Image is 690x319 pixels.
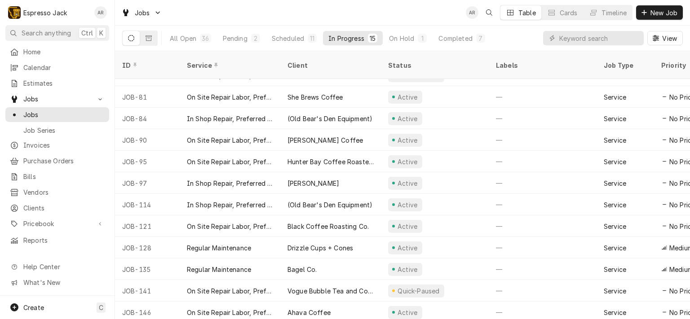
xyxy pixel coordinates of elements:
div: 36 [202,34,209,43]
div: Client [287,61,372,70]
div: On Site Repair Labor, Prefered Rate, Regular Hours [187,286,273,296]
div: Active [396,308,419,317]
div: 15 [370,34,376,43]
span: Reports [23,236,105,245]
div: — [489,258,597,280]
div: Regular Maintenance [187,243,251,253]
div: JOB-114 [115,194,180,215]
span: Jobs [23,94,91,104]
div: JOB-84 [115,108,180,129]
div: [PERSON_NAME] [287,179,339,188]
a: Home [5,44,109,59]
div: In Shop Repair, Preferred Rate [187,114,273,123]
div: Regular Maintenance [187,265,251,274]
div: — [489,194,597,215]
div: Service [604,200,626,210]
span: What's New [23,278,104,287]
div: 11 [310,34,315,43]
div: Service [604,222,626,231]
a: Invoices [5,138,109,153]
span: Pricebook [23,219,91,228]
div: Quick-Paused [397,286,441,296]
div: Active [396,265,419,274]
div: Timeline [602,8,627,17]
a: Job Series [5,123,109,138]
div: Espresso Jack's Avatar [8,6,21,19]
a: Go to Pricebook [5,216,109,231]
div: 2 [253,34,258,43]
button: New Job [636,5,683,20]
div: JOB-141 [115,280,180,302]
div: Labels [496,61,589,70]
span: Search anything [22,28,71,38]
button: View [647,31,683,45]
span: Jobs [135,8,150,17]
div: — [489,151,597,172]
div: ID [122,61,171,70]
div: — [489,237,597,258]
input: Keyword search [559,31,639,45]
div: Cards [560,8,578,17]
div: 1 [420,34,425,43]
a: Purchase Orders [5,153,109,168]
div: Service [604,92,626,102]
div: JOB-135 [115,258,180,280]
div: In Shop Repair, Preferred Rate [187,200,273,210]
div: Ahava Coffee [287,308,331,317]
div: Service [604,265,626,274]
div: Service [604,308,626,317]
div: JOB-97 [115,172,180,194]
div: Service [604,157,626,166]
div: Scheduled [272,34,304,43]
div: AR [466,6,478,19]
a: Vendors [5,185,109,200]
div: On Site Repair Labor, Prefered Rate, Regular Hours [187,135,273,145]
div: Active [396,222,419,231]
div: Service [604,286,626,296]
div: Job Type [604,61,647,70]
span: Bills [23,172,105,181]
div: Espresso Jack [23,8,67,17]
span: Create [23,304,44,311]
div: All Open [170,34,196,43]
button: Search anythingCtrlK [5,25,109,41]
div: Active [396,114,419,123]
a: Jobs [5,107,109,122]
div: Active [396,243,419,253]
div: — [489,280,597,302]
span: Clients [23,203,105,213]
div: (Old Bear's Den Equipment) [287,114,372,123]
span: Ctrl [81,28,93,38]
div: JOB-95 [115,151,180,172]
button: Open search [482,5,496,20]
div: E [8,6,21,19]
span: Job Series [23,126,105,135]
div: In Shop Repair, Preferred Rate [187,179,273,188]
div: Service [604,135,626,145]
a: Go to Jobs [5,92,109,106]
div: On Site Repair Labor, Prefered Rate, Regular Hours [187,222,273,231]
span: Calendar [23,63,105,72]
div: Allan Ross's Avatar [94,6,107,19]
div: JOB-128 [115,237,180,258]
div: Allan Ross's Avatar [466,6,478,19]
div: Drizzle Cups + Cones [287,243,353,253]
a: Reports [5,233,109,248]
div: — [489,129,597,151]
a: Bills [5,169,109,184]
span: Invoices [23,140,105,150]
div: She Brews Coffee [287,92,343,102]
div: Bagel Co. [287,265,317,274]
div: Vogue Bubble Tea and Coffee Bar [287,286,374,296]
div: — [489,172,597,194]
div: Service [604,114,626,123]
div: On Site Repair Labor, Prefered Rate, Regular Hours [187,157,273,166]
div: On Hold [389,34,414,43]
a: Estimates [5,76,109,91]
div: Active [396,179,419,188]
div: JOB-90 [115,129,180,151]
div: Service [187,61,271,70]
a: Go to Jobs [118,5,165,20]
div: Service [604,243,626,253]
div: 7 [478,34,483,43]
